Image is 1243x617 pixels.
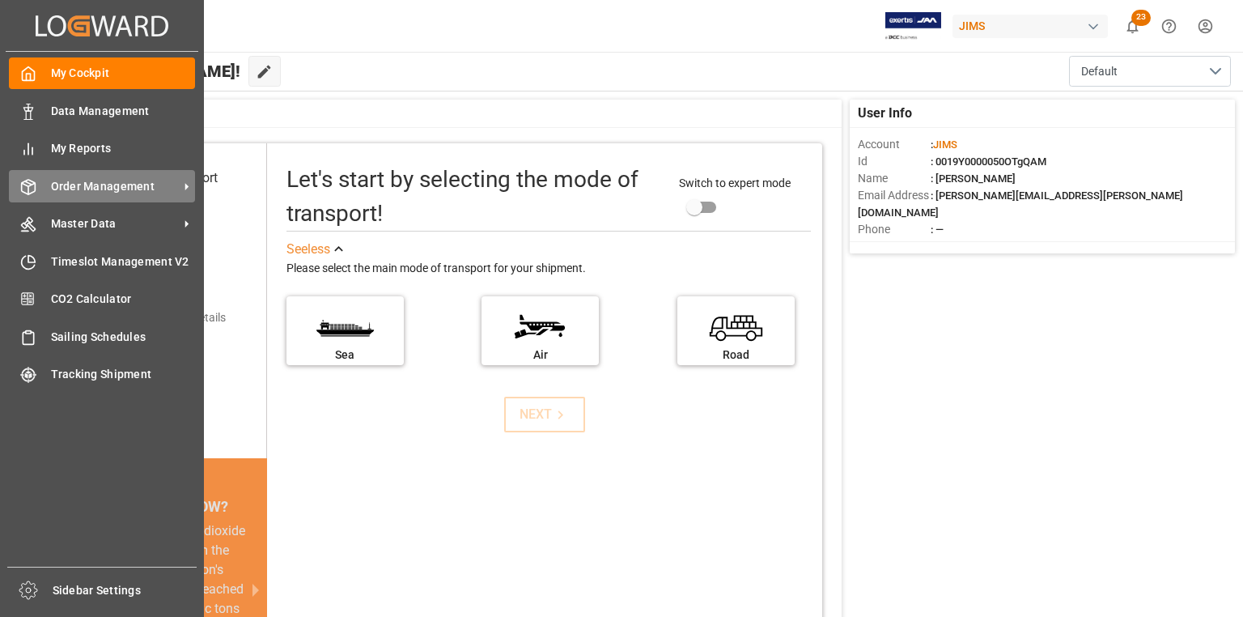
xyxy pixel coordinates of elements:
[9,283,195,315] a: CO2 Calculator
[295,347,396,364] div: Sea
[9,57,195,89] a: My Cockpit
[931,240,971,253] span: : Shipper
[9,95,195,126] a: Data Management
[685,347,787,364] div: Road
[858,170,931,187] span: Name
[51,140,196,157] span: My Reports
[66,56,240,87] span: Hello [PERSON_NAME]!
[858,104,912,123] span: User Info
[286,259,811,279] div: Please select the main mode of transport for your shipment.
[286,163,664,231] div: Let's start by selecting the mode of transport!
[51,103,196,120] span: Data Management
[286,240,330,259] div: See less
[931,172,1016,185] span: : [PERSON_NAME]
[1114,8,1151,45] button: show 23 new notifications
[51,291,196,308] span: CO2 Calculator
[931,155,1046,168] span: : 0019Y0000050OTgQAM
[933,138,957,151] span: JIMS
[490,347,591,364] div: Air
[9,359,195,390] a: Tracking Shipment
[858,187,931,204] span: Email Address
[931,223,944,236] span: : —
[952,11,1114,41] button: JIMS
[1081,63,1118,80] span: Default
[520,405,569,424] div: NEXT
[51,253,196,270] span: Timeslot Management V2
[858,238,931,255] span: Account Type
[858,221,931,238] span: Phone
[885,12,941,40] img: Exertis%20JAM%20-%20Email%20Logo.jpg_1722504956.jpg
[9,245,195,277] a: Timeslot Management V2
[125,309,226,326] div: Add shipping details
[931,138,957,151] span: :
[51,366,196,383] span: Tracking Shipment
[1151,8,1187,45] button: Help Center
[952,15,1108,38] div: JIMS
[51,65,196,82] span: My Cockpit
[858,189,1183,219] span: : [PERSON_NAME][EMAIL_ADDRESS][PERSON_NAME][DOMAIN_NAME]
[1131,10,1151,26] span: 23
[504,397,585,432] button: NEXT
[679,177,791,189] span: Switch to expert mode
[51,178,179,195] span: Order Management
[9,133,195,164] a: My Reports
[858,153,931,170] span: Id
[1069,56,1231,87] button: open menu
[51,329,196,346] span: Sailing Schedules
[51,215,179,232] span: Master Data
[858,136,931,153] span: Account
[53,582,197,599] span: Sidebar Settings
[9,321,195,352] a: Sailing Schedules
